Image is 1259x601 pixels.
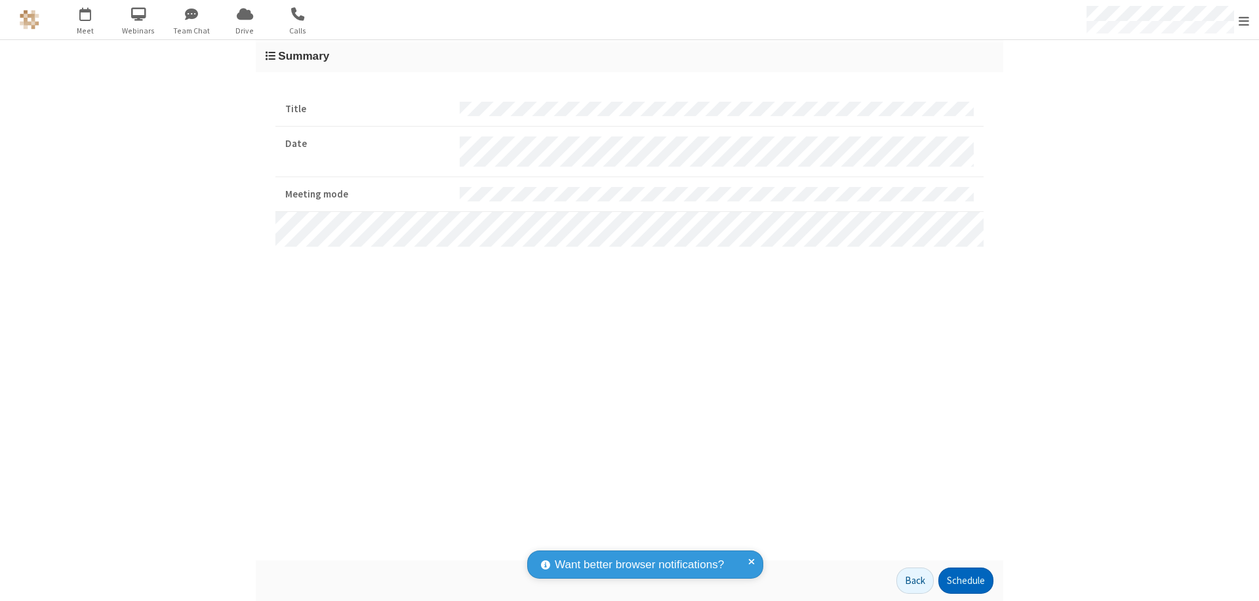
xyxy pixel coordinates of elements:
img: QA Selenium DO NOT DELETE OR CHANGE [20,10,39,30]
iframe: Chat [1226,567,1249,592]
button: Back [896,568,934,594]
span: Team Chat [167,25,216,37]
strong: Title [285,102,450,117]
span: Meet [61,25,110,37]
span: Want better browser notifications? [555,556,724,573]
span: Calls [273,25,323,37]
span: Drive [220,25,270,37]
span: Summary [278,49,329,62]
strong: Meeting mode [285,187,450,202]
strong: Date [285,136,450,152]
button: Schedule [938,568,993,594]
span: Webinars [114,25,163,37]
